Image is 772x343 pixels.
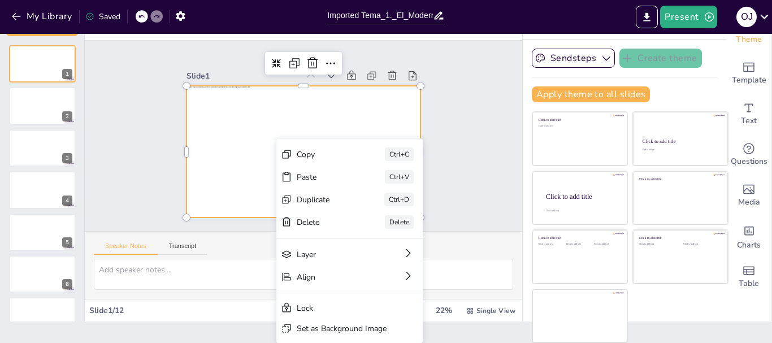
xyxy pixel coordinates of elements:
[660,6,717,28] button: Present
[736,6,757,28] button: O J
[532,49,615,68] button: Sendsteps
[738,196,760,209] span: Media
[539,236,619,240] div: Click to add title
[539,125,619,128] div: Click to add text
[726,257,771,297] div: Add a table
[94,242,158,255] button: Speaker Notes
[736,7,757,27] div: O J
[683,243,719,246] div: Click to add text
[85,11,120,22] div: Saved
[639,243,675,246] div: Click to add text
[62,153,72,163] div: 3
[636,6,658,28] button: Export to PowerPoint
[327,7,433,24] input: Insert title
[726,134,771,175] div: Get real-time input from your audience
[732,74,766,86] span: Template
[539,243,564,246] div: Click to add text
[639,236,720,240] div: Click to add title
[158,242,208,255] button: Transcript
[739,277,759,290] span: Table
[62,196,72,206] div: 4
[193,59,305,81] div: Slide 1
[532,86,650,102] button: Apply theme to all slides
[726,94,771,134] div: Add text boxes
[62,69,72,79] div: 1
[62,237,72,248] div: 5
[736,33,762,46] span: Theme
[9,129,76,167] div: 3
[546,192,618,200] div: Click to add title
[639,177,720,181] div: Click to add title
[430,305,457,316] div: 22 %
[643,138,718,144] div: Click to add title
[731,155,767,168] span: Questions
[737,239,761,251] span: Charts
[374,197,431,214] div: Copy
[9,255,76,293] div: 6
[62,111,72,121] div: 2
[566,243,592,246] div: Click to add text
[89,305,310,316] div: Slide 1 / 12
[476,306,515,315] span: Single View
[594,243,619,246] div: Click to add text
[9,297,76,335] div: 7
[726,175,771,216] div: Add images, graphics, shapes or video
[741,115,757,127] span: Text
[539,118,619,122] div: Click to add title
[9,214,76,251] div: 5
[62,322,72,332] div: 7
[372,220,429,236] div: Paste
[726,53,771,94] div: Add ready made slides
[726,216,771,257] div: Add charts and graphs
[546,210,617,212] div: Click to add body
[9,171,76,209] div: 4
[642,149,717,151] div: Click to add text
[62,279,72,289] div: 6
[9,87,76,124] div: 2
[462,205,492,222] div: Ctrl+C
[9,45,76,83] div: 1
[8,7,77,25] button: My Library
[619,49,702,68] button: Create theme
